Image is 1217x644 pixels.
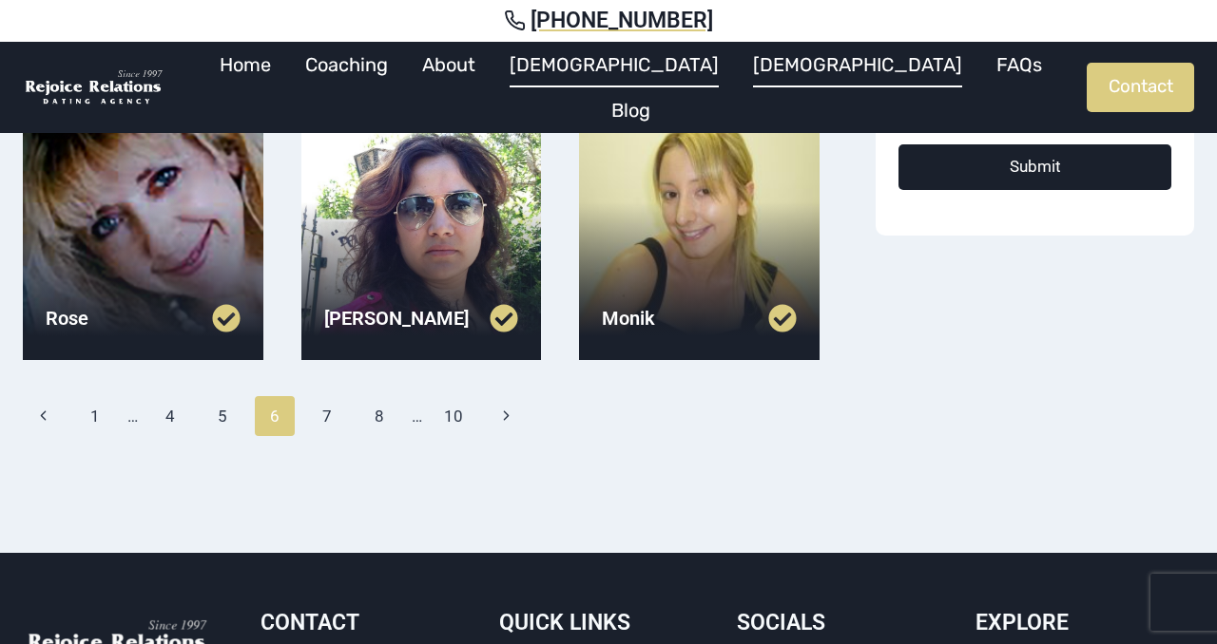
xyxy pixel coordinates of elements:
a: Contact [1087,63,1194,112]
nav: Page navigation [23,396,820,436]
h5: Explore [976,610,1194,636]
button: Submit [898,144,1171,189]
h5: Socials [737,610,956,636]
a: 1 [75,396,116,436]
h5: Quick Links [499,610,718,636]
span: [PHONE_NUMBER] [531,8,713,34]
nav: Primary Navigation [175,42,1087,133]
a: 7 [307,396,348,436]
a: About [405,42,493,87]
a: 8 [359,396,400,436]
a: Blog [594,87,667,133]
span: … [127,398,138,434]
a: 10 [434,396,474,436]
a: [DEMOGRAPHIC_DATA] [736,42,979,87]
a: 4 [150,396,191,436]
a: [PHONE_NUMBER] [23,8,1194,34]
a: [DEMOGRAPHIC_DATA] [493,42,736,87]
h5: Contact [261,610,479,636]
a: Coaching [288,42,405,87]
a: FAQs [979,42,1059,87]
a: Home [203,42,288,87]
span: … [412,398,422,434]
a: 5 [203,396,243,436]
span: 6 [255,396,296,436]
img: Rejoice Relations [23,68,165,107]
